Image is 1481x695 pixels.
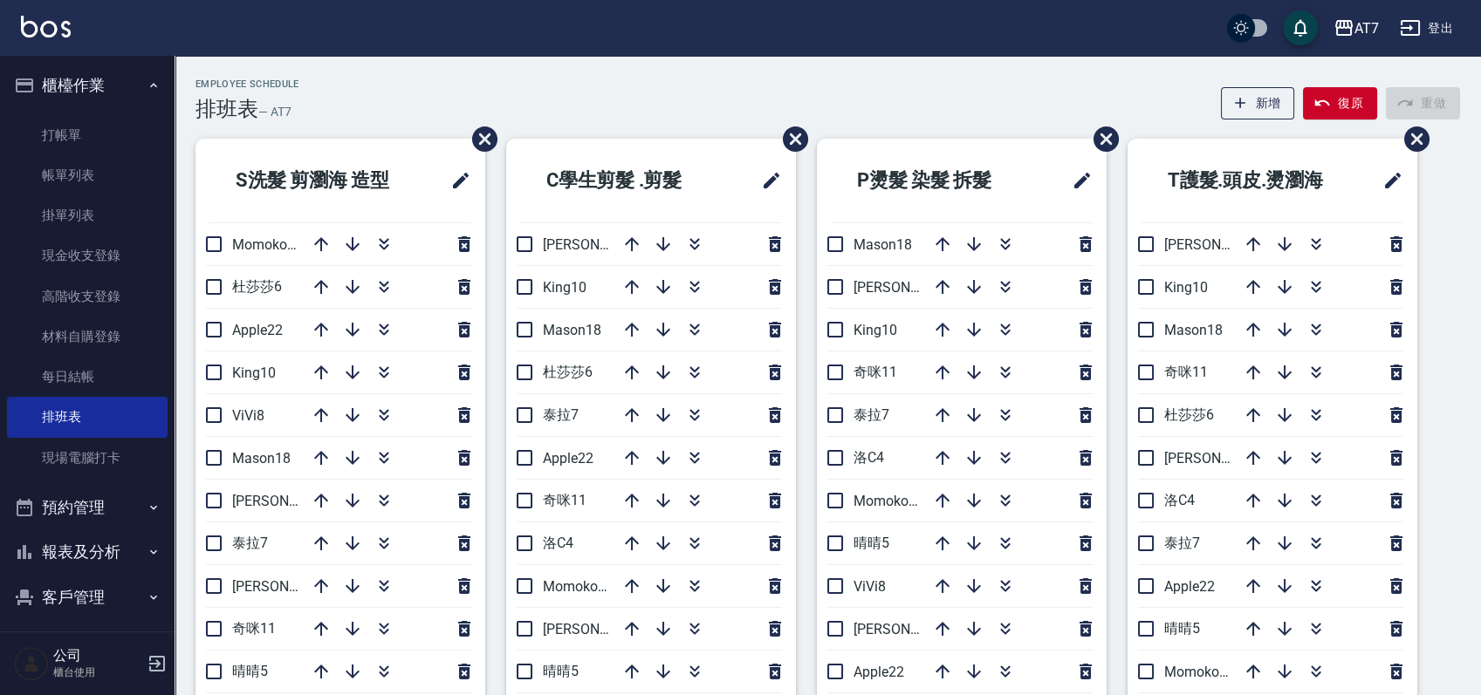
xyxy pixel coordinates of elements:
[7,397,168,437] a: 排班表
[1061,160,1093,201] span: 修改班表的標題
[232,578,345,595] span: [PERSON_NAME]2
[7,195,168,235] a: 掛單列表
[1142,149,1360,212] h2: T護髮.頭皮.燙瀏海
[520,149,729,212] h2: C學生剪髮 .剪髮
[258,103,291,121] h6: — AT7
[209,149,428,212] h2: S洗髮 剪瀏海 造型
[543,406,579,423] span: 泰拉7
[232,493,345,509] span: [PERSON_NAME]9
[1372,160,1403,201] span: 修改班表的標題
[1164,322,1223,338] span: Mason18
[7,276,168,317] a: 高階收支登錄
[854,621,966,637] span: [PERSON_NAME]2
[7,235,168,276] a: 現金收支登錄
[7,317,168,357] a: 材料自購登錄
[543,322,601,338] span: Mason18
[195,78,299,90] h2: Employee Schedule
[854,322,897,338] span: King10
[232,322,283,338] span: Apple22
[1164,406,1214,423] span: 杜莎莎6
[543,663,579,679] span: 晴晴5
[440,160,471,201] span: 修改班表的標題
[831,149,1039,212] h2: P燙髮 染髮 拆髮
[7,155,168,195] a: 帳單列表
[543,236,655,253] span: [PERSON_NAME]9
[543,621,655,637] span: [PERSON_NAME]2
[232,236,303,253] span: Momoko12
[543,450,593,467] span: Apple22
[1354,17,1379,39] div: AT7
[543,535,573,551] span: 洛C4
[1164,364,1208,380] span: 奇咪11
[543,364,593,380] span: 杜莎莎6
[1164,664,1235,680] span: Momoko12
[53,647,142,664] h5: 公司
[1393,12,1460,44] button: 登出
[232,620,276,637] span: 奇咪11
[14,646,49,681] img: Person
[232,535,268,551] span: 泰拉7
[7,63,168,108] button: 櫃檯作業
[7,619,168,664] button: 員工及薪資
[7,529,168,575] button: 報表及分析
[459,113,500,165] span: 刪除班表
[232,663,268,679] span: 晴晴5
[854,449,884,466] span: 洛C4
[543,492,586,508] span: 奇咪11
[1164,450,1277,467] span: [PERSON_NAME]9
[854,578,886,595] span: ViVi8
[854,279,966,296] span: [PERSON_NAME]9
[7,485,168,530] button: 預約管理
[854,406,889,423] span: 泰拉7
[1327,10,1386,46] button: AT7
[1164,279,1208,296] span: King10
[7,575,168,620] button: 客戶管理
[232,407,264,424] span: ViVi8
[854,364,897,380] span: 奇咪11
[854,535,889,551] span: 晴晴5
[53,664,142,680] p: 櫃台使用
[543,279,586,296] span: King10
[854,664,904,680] span: Apple22
[1164,492,1195,508] span: 洛C4
[751,160,782,201] span: 修改班表的標題
[7,438,168,478] a: 現場電腦打卡
[854,493,924,509] span: Momoko12
[1303,87,1377,119] button: 復原
[7,115,168,155] a: 打帳單
[543,578,614,595] span: Momoko12
[854,236,912,253] span: Mason18
[195,97,258,121] h3: 排班表
[7,357,168,397] a: 每日結帳
[1164,236,1277,253] span: [PERSON_NAME]2
[1221,87,1295,119] button: 新增
[1391,113,1432,165] span: 刪除班表
[1283,10,1318,45] button: save
[770,113,811,165] span: 刪除班表
[1164,620,1200,637] span: 晴晴5
[232,450,291,467] span: Mason18
[1164,578,1215,595] span: Apple22
[232,365,276,381] span: King10
[1164,535,1200,551] span: 泰拉7
[1080,113,1121,165] span: 刪除班表
[232,278,282,295] span: 杜莎莎6
[21,16,71,37] img: Logo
